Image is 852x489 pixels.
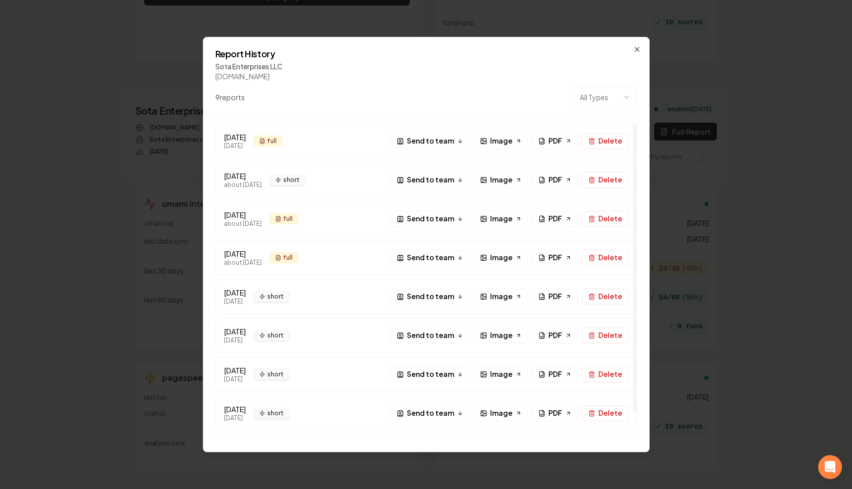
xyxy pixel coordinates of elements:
[598,369,622,379] span: Delete
[224,365,246,375] div: [DATE]
[224,414,246,422] div: [DATE]
[474,211,528,227] a: Image
[474,250,528,266] a: Image
[407,408,454,418] span: Send to team
[407,291,454,302] span: Send to team
[283,254,293,262] span: full
[582,133,629,149] button: Delete
[390,172,470,188] button: Send to team
[267,331,284,339] span: short
[224,375,246,383] div: [DATE]
[598,174,622,185] span: Delete
[598,408,622,418] span: Delete
[582,250,629,266] button: Delete
[490,136,512,146] span: Image
[407,136,454,146] span: Send to team
[598,213,622,224] span: Delete
[390,211,470,227] button: Send to team
[407,174,454,185] span: Send to team
[474,172,528,188] a: Image
[598,136,622,146] span: Delete
[224,298,246,306] div: [DATE]
[390,289,470,305] button: Send to team
[532,211,578,227] a: PDF
[390,327,470,343] button: Send to team
[548,408,562,418] span: PDF
[224,181,262,189] div: about [DATE]
[224,288,246,298] div: [DATE]
[548,213,562,224] span: PDF
[215,71,637,81] div: [DOMAIN_NAME]
[224,336,246,344] div: [DATE]
[582,327,629,343] button: Delete
[490,369,512,379] span: Image
[224,210,262,220] div: [DATE]
[532,172,578,188] a: PDF
[407,369,454,379] span: Send to team
[490,174,512,185] span: Image
[548,330,562,340] span: PDF
[407,330,454,340] span: Send to team
[490,252,512,263] span: Image
[215,49,637,58] h2: Report History
[474,405,528,421] a: Image
[224,171,262,181] div: [DATE]
[598,330,622,340] span: Delete
[532,133,578,149] a: PDF
[582,405,629,421] button: Delete
[582,289,629,305] button: Delete
[490,213,512,224] span: Image
[582,366,629,382] button: Delete
[407,252,454,263] span: Send to team
[582,172,629,188] button: Delete
[267,409,284,417] span: short
[548,291,562,302] span: PDF
[474,327,528,343] a: Image
[474,366,528,382] a: Image
[490,330,512,340] span: Image
[390,250,470,266] button: Send to team
[283,176,300,184] span: short
[532,366,578,382] a: PDF
[224,326,246,336] div: [DATE]
[598,291,622,302] span: Delete
[390,366,470,382] button: Send to team
[215,61,637,71] div: Sota Enterprises LLC
[532,289,578,305] a: PDF
[390,405,470,421] button: Send to team
[215,92,245,102] div: 9 report s
[267,370,284,378] span: short
[224,132,246,142] div: [DATE]
[598,252,622,263] span: Delete
[224,249,262,259] div: [DATE]
[407,213,454,224] span: Send to team
[474,289,528,305] a: Image
[224,404,246,414] div: [DATE]
[267,137,277,145] span: full
[548,252,562,263] span: PDF
[390,133,470,149] button: Send to team
[532,405,578,421] a: PDF
[490,408,512,418] span: Image
[548,369,562,379] span: PDF
[224,142,246,150] div: [DATE]
[548,174,562,185] span: PDF
[283,215,293,223] span: full
[582,211,629,227] button: Delete
[224,220,262,228] div: about [DATE]
[532,250,578,266] a: PDF
[267,293,284,301] span: short
[532,327,578,343] a: PDF
[548,136,562,146] span: PDF
[224,259,262,267] div: about [DATE]
[474,133,528,149] a: Image
[490,291,512,302] span: Image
